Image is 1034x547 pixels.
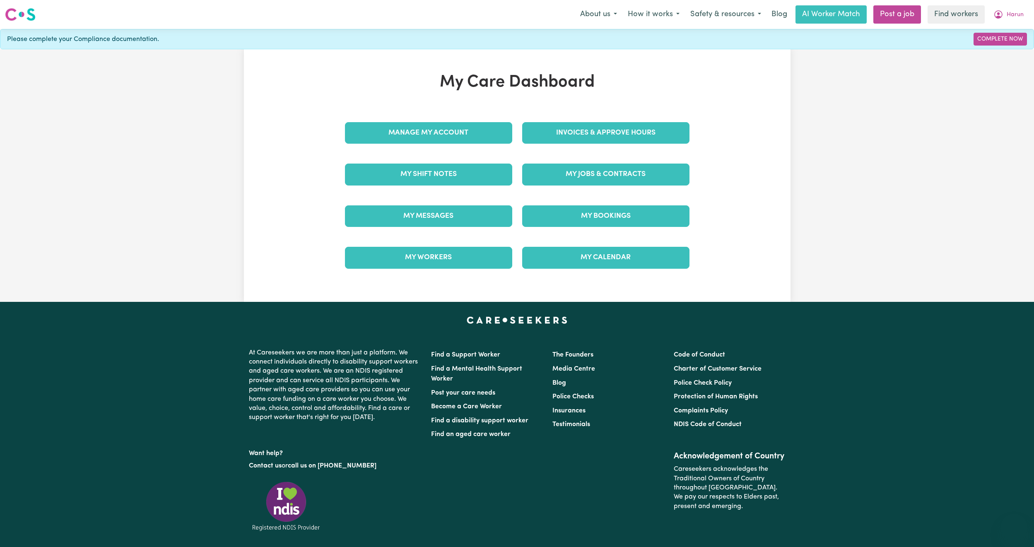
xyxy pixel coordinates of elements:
[674,393,758,400] a: Protection of Human Rights
[674,407,728,414] a: Complaints Policy
[345,247,512,268] a: My Workers
[552,366,595,372] a: Media Centre
[674,421,742,428] a: NDIS Code of Conduct
[431,431,511,438] a: Find an aged care worker
[552,352,593,358] a: The Founders
[522,122,689,144] a: Invoices & Approve Hours
[345,164,512,185] a: My Shift Notes
[522,247,689,268] a: My Calendar
[431,403,502,410] a: Become a Care Worker
[928,5,985,24] a: Find workers
[974,33,1027,46] a: Complete Now
[685,6,766,23] button: Safety & resources
[288,463,376,469] a: call us on [PHONE_NUMBER]
[575,6,622,23] button: About us
[988,6,1029,23] button: My Account
[552,380,566,386] a: Blog
[249,345,421,426] p: At Careseekers we are more than just a platform. We connect individuals directly to disability su...
[249,480,323,532] img: Registered NDIS provider
[340,72,694,92] h1: My Care Dashboard
[249,463,282,469] a: Contact us
[674,352,725,358] a: Code of Conduct
[522,205,689,227] a: My Bookings
[249,458,421,474] p: or
[552,407,586,414] a: Insurances
[674,380,732,386] a: Police Check Policy
[766,5,792,24] a: Blog
[431,352,500,358] a: Find a Support Worker
[431,390,495,396] a: Post your care needs
[1007,10,1024,19] span: Harun
[873,5,921,24] a: Post a job
[522,164,689,185] a: My Jobs & Contracts
[552,393,594,400] a: Police Checks
[345,205,512,227] a: My Messages
[674,366,762,372] a: Charter of Customer Service
[622,6,685,23] button: How it works
[345,122,512,144] a: Manage My Account
[1001,514,1027,540] iframe: Button to launch messaging window, conversation in progress
[5,5,36,24] a: Careseekers logo
[674,461,785,514] p: Careseekers acknowledges the Traditional Owners of Country throughout [GEOGRAPHIC_DATA]. We pay o...
[5,7,36,22] img: Careseekers logo
[795,5,867,24] a: AI Worker Match
[467,317,567,323] a: Careseekers home page
[249,446,421,458] p: Want help?
[431,417,528,424] a: Find a disability support worker
[674,451,785,461] h2: Acknowledgement of Country
[7,34,159,44] span: Please complete your Compliance documentation.
[552,421,590,428] a: Testimonials
[431,366,522,382] a: Find a Mental Health Support Worker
